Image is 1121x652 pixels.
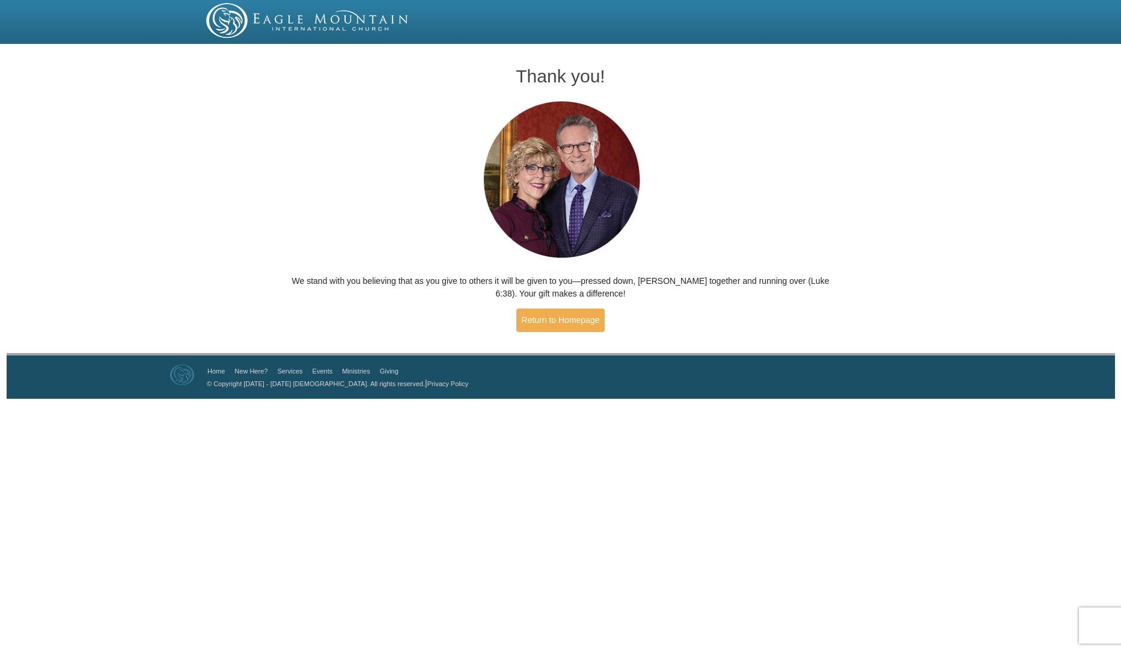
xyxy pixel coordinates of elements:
a: Privacy Policy [427,380,468,387]
a: Services [277,368,302,375]
img: Eagle Mountain International Church [170,364,194,385]
h1: Thank you! [287,66,835,86]
a: Home [207,368,225,375]
img: Pastors George and Terri Pearsons [472,97,649,263]
a: New Here? [234,368,267,375]
a: Return to Homepage [516,309,605,332]
img: EMIC [206,3,409,38]
a: Events [313,368,333,375]
p: | [203,377,468,390]
a: © Copyright [DATE] - [DATE] [DEMOGRAPHIC_DATA]. All rights reserved. [207,380,425,387]
a: Ministries [342,368,370,375]
p: We stand with you believing that as you give to others it will be given to you—pressed down, [PER... [287,275,835,300]
a: Giving [380,368,399,375]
